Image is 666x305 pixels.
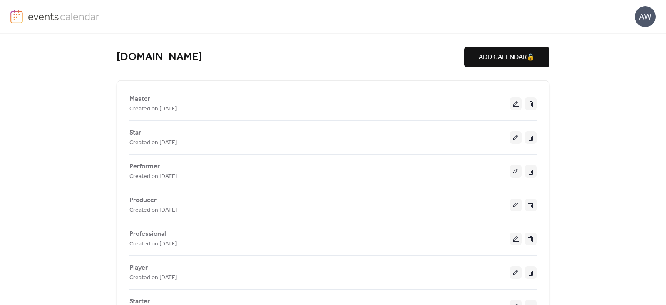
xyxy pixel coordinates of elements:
span: Created on [DATE] [129,104,177,114]
span: Star [129,128,141,138]
a: Producer [129,198,157,202]
a: Star [129,130,141,135]
span: Created on [DATE] [129,239,177,249]
a: [DOMAIN_NAME] [117,50,202,64]
span: Created on [DATE] [129,273,177,283]
span: Master [129,94,150,104]
a: Starter [129,299,150,304]
span: Created on [DATE] [129,205,177,215]
span: Performer [129,162,160,172]
img: logo [10,10,23,23]
a: Professional [129,232,166,236]
span: Professional [129,229,166,239]
a: Player [129,265,148,270]
a: Master [129,97,150,101]
div: AW [635,6,656,27]
span: Player [129,263,148,273]
img: logo-type [28,10,100,22]
span: Created on [DATE] [129,138,177,148]
a: Performer [129,164,160,169]
span: Producer [129,195,157,205]
span: Created on [DATE] [129,172,177,182]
